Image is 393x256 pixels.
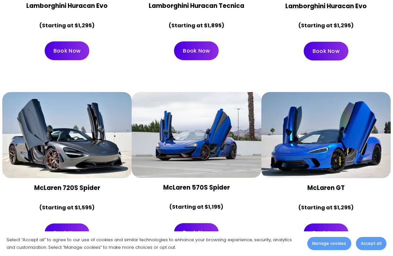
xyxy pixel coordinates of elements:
a: Book Now [174,41,219,60]
strong: Lamborghini Huracan Evo [26,1,108,10]
button: Accept all [356,237,386,250]
a: Book Now [45,223,89,242]
strong: (Starting at $1,895) [169,22,224,29]
p: Select “Accept all” to agree to our use of cookies and similar technologies to enhance your brows... [7,236,301,251]
button: Manage cookies [307,237,351,250]
span: Manage cookies [312,241,346,246]
strong: (Starting at $1,295) [298,204,354,211]
a: Book Now [174,223,219,242]
strong: McLaren 720S Spider [34,183,100,192]
span: Accept all [361,241,382,246]
strong: (Starting at $1,295) [298,22,354,29]
strong: Lamborghini Huracan Evo [285,2,367,11]
strong: (Starting at $1,595) [39,204,95,211]
strong: (Starting at $1,295) [39,22,95,29]
a: Book Now [304,42,348,60]
strong: Lamborghini Huracan Tecnica [149,1,244,10]
strong: McLaren GT [307,183,345,192]
a: Book Now [304,223,348,242]
strong: (Starting at $1,195) [169,203,223,211]
a: Book Now [45,41,89,60]
strong: McLaren 570S Spider [163,183,230,192]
